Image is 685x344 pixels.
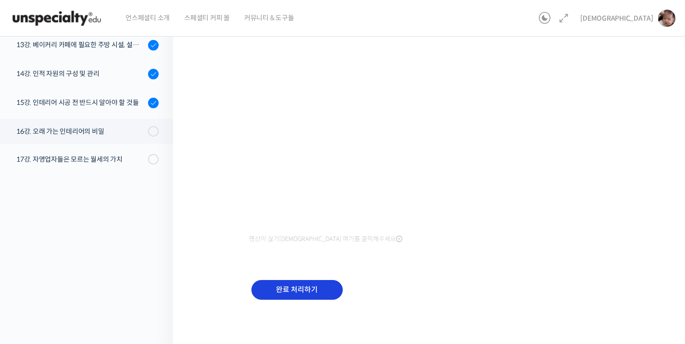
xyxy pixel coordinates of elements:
span: [DEMOGRAPHIC_DATA] [580,14,653,23]
div: 13강. 베이커리 카페에 필요한 주방 시설, 설비 종류 [16,39,145,50]
input: 완료 처리하기 [251,280,343,300]
div: 17강. 자영업자들은 모르는 월세의 가치 [16,154,145,165]
a: 대화 [63,264,124,288]
span: 설정 [149,279,160,286]
a: 설정 [124,264,185,288]
a: 홈 [3,264,63,288]
div: 15강. 인테리어 시공 전 반드시 알아야 할 것들 [16,97,145,108]
span: 홈 [30,279,36,286]
span: 영상이 끊기[DEMOGRAPHIC_DATA] 여기를 클릭해주세요 [249,235,402,243]
div: 16강. 오래 가는 인테리어의 비밀 [16,126,145,137]
span: 대화 [88,279,100,287]
div: 14강. 인적 자원의 구성 및 관리 [16,68,145,79]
